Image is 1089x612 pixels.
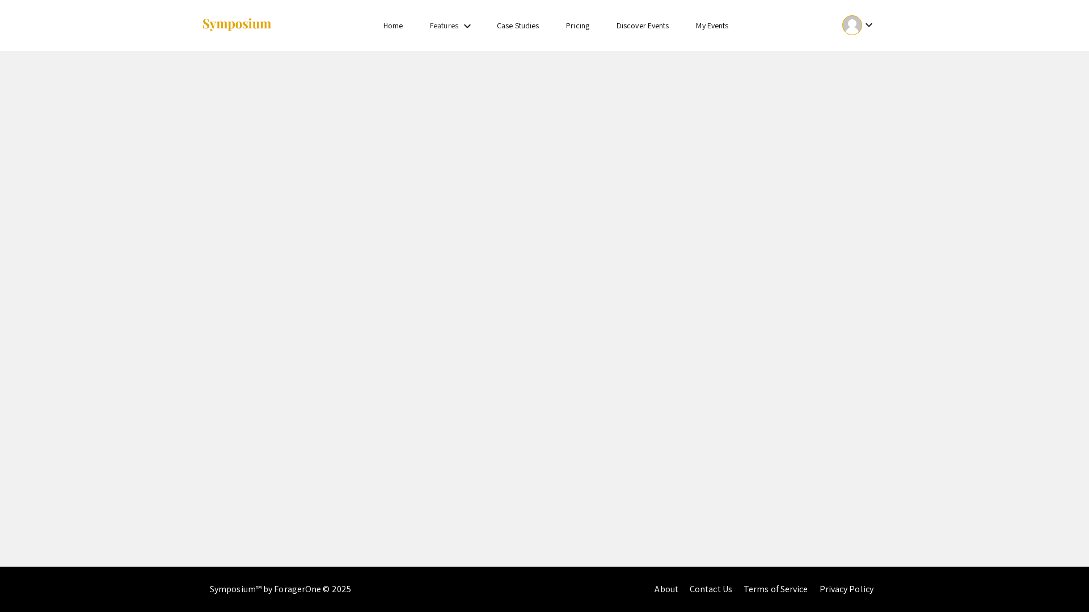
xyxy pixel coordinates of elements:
mat-icon: Expand account dropdown [862,18,876,32]
a: Case Studies [497,20,539,31]
mat-icon: Expand Features list [461,19,474,33]
a: Pricing [566,20,589,31]
a: Home [383,20,403,31]
a: Privacy Policy [820,583,873,595]
iframe: Chat [1041,561,1080,603]
a: Terms of Service [744,583,808,595]
img: Symposium by ForagerOne [201,18,272,33]
a: Features [430,20,458,31]
a: My Events [696,20,728,31]
button: Expand account dropdown [830,12,888,38]
a: Contact Us [690,583,732,595]
a: About [655,583,678,595]
a: Discover Events [617,20,669,31]
div: Symposium™ by ForagerOne © 2025 [210,567,351,612]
